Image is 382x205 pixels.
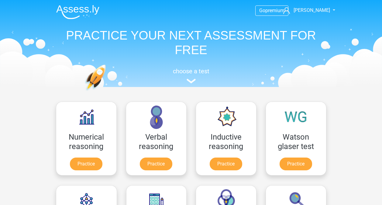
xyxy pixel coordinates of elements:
[51,68,331,75] h5: choose a test
[51,68,331,84] a: choose a test
[280,158,312,170] a: Practice
[187,79,196,83] img: assessment
[259,8,265,13] span: Go
[256,6,288,15] a: Gopremium
[210,158,242,170] a: Practice
[265,8,284,13] span: premium
[56,5,99,19] img: Assessly
[85,64,129,120] img: practice
[51,28,331,57] h1: PRACTICE YOUR NEXT ASSESSMENT FOR FREE
[70,158,102,170] a: Practice
[294,7,330,13] span: [PERSON_NAME]
[281,7,331,14] a: [PERSON_NAME]
[140,158,172,170] a: Practice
